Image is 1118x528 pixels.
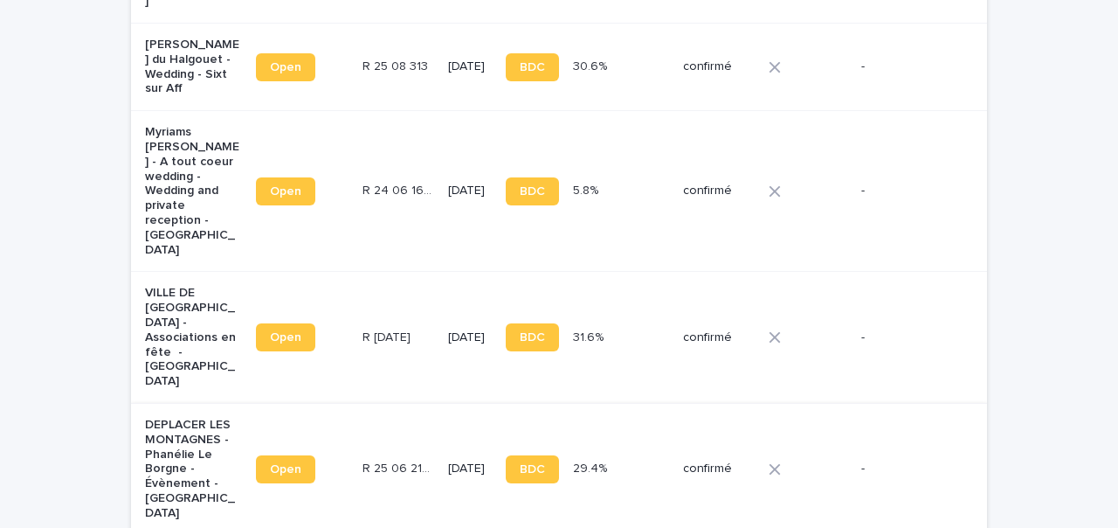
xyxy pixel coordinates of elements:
[145,418,242,521] p: DEPLACER LES MONTAGNES - Phanélie Le Borgne - Évènement - [GEOGRAPHIC_DATA]
[270,463,301,476] span: Open
[506,455,559,483] a: BDC
[573,180,602,198] p: 5.8%
[270,185,301,198] span: Open
[448,59,492,74] p: [DATE]
[573,327,607,345] p: 31.6%
[270,61,301,73] span: Open
[448,462,492,476] p: [DATE]
[145,38,242,96] p: [PERSON_NAME] du Halgouet - Wedding - Sixt sur Aff
[683,330,755,345] p: confirmé
[573,458,611,476] p: 29.4%
[520,463,545,476] span: BDC
[683,184,755,198] p: confirmé
[861,184,958,198] p: -
[520,61,545,73] span: BDC
[145,286,242,389] p: VILLE DE [GEOGRAPHIC_DATA] - Associations en fête - [GEOGRAPHIC_DATA]
[861,462,958,476] p: -
[362,180,438,198] p: R 24 06 1614
[573,56,611,74] p: 30.6%
[131,24,987,111] tr: [PERSON_NAME] du Halgouet - Wedding - Sixt sur AffOpenR 25 08 313R 25 08 313 [DATE]BDC30.6%30.6% ...
[145,125,242,257] p: Myriams [PERSON_NAME] - A tout coeur wedding - Wedding and private reception - [GEOGRAPHIC_DATA]
[520,331,545,344] span: BDC
[362,327,414,345] p: R [DATE]
[861,330,958,345] p: -
[448,330,492,345] p: [DATE]
[256,177,315,205] a: Open
[362,458,438,476] p: R 25 06 2141
[131,272,987,404] tr: VILLE DE [GEOGRAPHIC_DATA] - Associations en fête - [GEOGRAPHIC_DATA]OpenR [DATE]R [DATE] [DATE]B...
[683,462,755,476] p: confirmé
[861,59,958,74] p: -
[506,53,559,81] a: BDC
[270,331,301,344] span: Open
[506,323,559,351] a: BDC
[362,56,431,74] p: R 25 08 313
[131,111,987,272] tr: Myriams [PERSON_NAME] - A tout coeur wedding - Wedding and private reception - [GEOGRAPHIC_DATA]O...
[683,59,755,74] p: confirmé
[256,455,315,483] a: Open
[256,53,315,81] a: Open
[506,177,559,205] a: BDC
[520,185,545,198] span: BDC
[256,323,315,351] a: Open
[448,184,492,198] p: [DATE]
